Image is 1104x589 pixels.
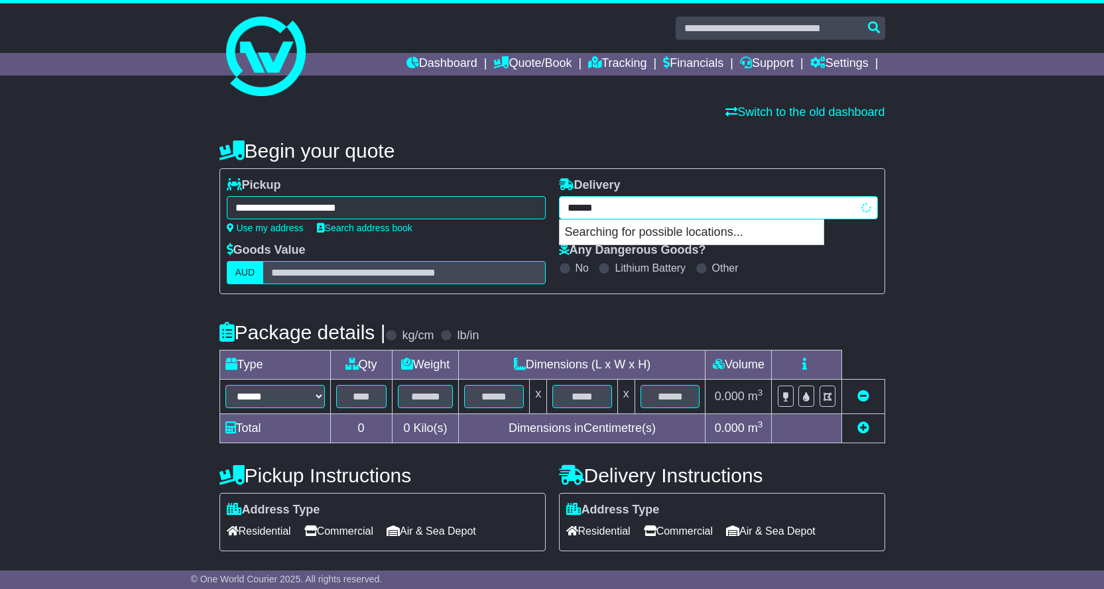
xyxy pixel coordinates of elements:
[219,321,386,343] h4: Package details |
[715,421,745,435] span: 0.000
[712,262,739,274] label: Other
[810,53,869,76] a: Settings
[227,261,264,284] label: AUD
[566,503,660,517] label: Address Type
[559,196,878,219] typeahead: Please provide city
[566,521,631,541] span: Residential
[392,350,459,380] td: Weight
[219,140,885,162] h4: Begin your quote
[227,223,304,233] a: Use my address
[617,380,635,414] td: x
[559,243,706,258] label: Any Dangerous Goods?
[493,53,572,76] a: Quote/Book
[227,503,320,517] label: Address Type
[459,414,705,443] td: Dimensions in Centimetre(s)
[191,574,383,584] span: © One World Courier 2025. All rights reserved.
[559,178,621,193] label: Delivery
[219,350,330,380] td: Type
[725,105,885,119] a: Switch to the old dashboard
[588,53,646,76] a: Tracking
[304,521,373,541] span: Commercial
[644,521,713,541] span: Commercial
[227,178,281,193] label: Pickup
[387,521,476,541] span: Air & Sea Depot
[857,421,869,435] a: Add new item
[740,53,794,76] a: Support
[576,262,589,274] label: No
[227,521,291,541] span: Residential
[403,421,410,435] span: 0
[758,388,763,398] sup: 3
[857,390,869,403] a: Remove this item
[560,220,824,245] p: Searching for possible locations...
[459,350,705,380] td: Dimensions (L x W x H)
[748,421,763,435] span: m
[615,262,686,274] label: Lithium Battery
[715,390,745,403] span: 0.000
[402,329,434,343] label: kg/cm
[457,329,479,343] label: lb/in
[406,53,477,76] a: Dashboard
[392,414,459,443] td: Kilo(s)
[726,521,816,541] span: Air & Sea Depot
[317,223,412,233] a: Search address book
[748,390,763,403] span: m
[530,380,547,414] td: x
[758,419,763,429] sup: 3
[559,464,885,486] h4: Delivery Instructions
[219,414,330,443] td: Total
[330,350,392,380] td: Qty
[219,464,546,486] h4: Pickup Instructions
[705,350,772,380] td: Volume
[330,414,392,443] td: 0
[227,243,306,258] label: Goods Value
[663,53,723,76] a: Financials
